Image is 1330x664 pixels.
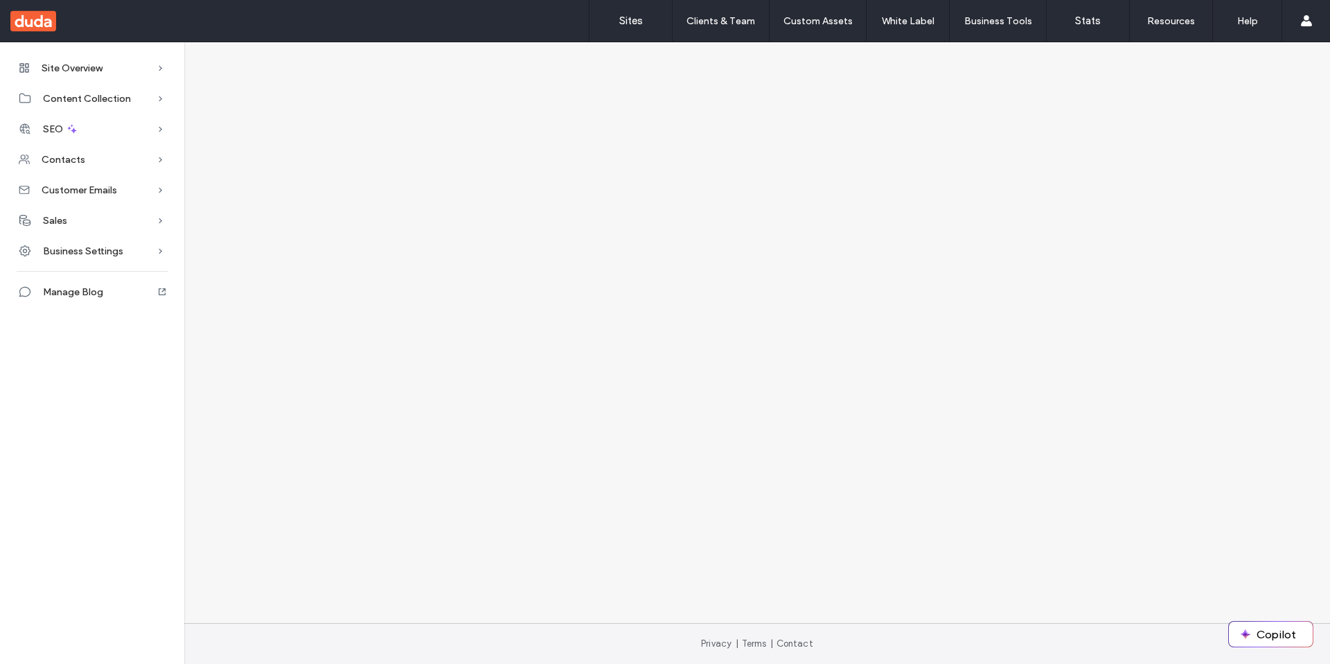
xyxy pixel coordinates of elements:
[686,15,755,27] label: Clients & Team
[43,215,67,227] span: Sales
[742,638,767,649] a: Terms
[736,638,738,649] span: |
[43,93,131,105] span: Content Collection
[777,638,813,649] a: Contact
[619,15,643,27] label: Sites
[882,15,934,27] label: White Label
[43,245,123,257] span: Business Settings
[43,286,103,298] span: Manage Blog
[43,123,63,135] span: SEO
[770,638,773,649] span: |
[1075,15,1101,27] label: Stats
[42,184,117,196] span: Customer Emails
[42,62,103,74] span: Site Overview
[783,15,853,27] label: Custom Assets
[1229,622,1313,647] button: Copilot
[42,154,85,166] span: Contacts
[701,638,731,649] a: Privacy
[964,15,1032,27] label: Business Tools
[1147,15,1195,27] label: Resources
[1237,15,1258,27] label: Help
